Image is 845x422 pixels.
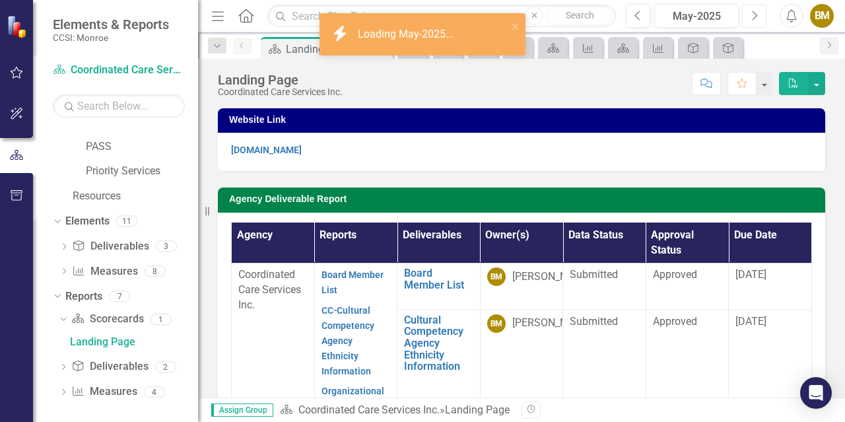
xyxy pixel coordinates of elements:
[53,32,169,43] small: CCSI: Monroe
[298,404,440,416] a: Coordinated Care Services Inc.
[735,315,766,328] span: [DATE]
[67,332,198,353] a: Landing Page
[155,361,176,372] div: 2
[229,115,819,125] h3: Website Link
[70,336,198,348] div: Landing Page
[570,315,618,328] span: Submitted
[358,27,457,42] div: Loading May-2025...
[397,264,481,310] td: Double-Click to Edit Right Click for Context Menu
[65,289,102,304] a: Reports
[563,310,646,407] td: Double-Click to Edit
[547,7,613,25] button: Search
[211,404,273,417] span: Assign Group
[566,10,594,20] span: Search
[72,264,137,279] a: Measures
[238,267,308,313] p: Coordinated Care Services Inc.
[6,15,30,38] img: ClearPoint Strategy
[280,403,512,418] div: »
[653,268,697,281] span: Approved
[218,73,343,87] div: Landing Page
[646,264,729,310] td: Double-Click to Edit
[646,310,729,407] td: Double-Click to Edit
[321,269,384,295] a: Board Member List
[229,194,819,204] h3: Agency Deliverable Report
[570,268,618,281] span: Submitted
[512,269,591,285] div: [PERSON_NAME]
[109,291,130,302] div: 7
[404,314,473,372] a: Cultural Competency Agency Ethnicity Information
[86,139,198,155] a: PASS
[810,4,834,28] button: BM
[71,359,148,374] a: Deliverables
[563,264,646,310] td: Double-Click to Edit
[800,377,832,409] div: Open Intercom Messenger
[404,267,473,291] a: Board Member List
[156,241,177,252] div: 3
[511,18,520,34] button: close
[145,265,166,277] div: 8
[231,145,302,155] a: [DOMAIN_NAME]
[286,41,389,57] div: Landing Page
[53,94,185,118] input: Search Below...
[735,268,766,281] span: [DATE]
[487,267,506,286] div: BM
[116,216,137,227] div: 11
[53,63,185,78] a: Coordinated Care Services Inc.
[321,386,384,411] a: Organizational Chart
[65,214,110,229] a: Elements
[397,310,481,407] td: Double-Click to Edit Right Click for Context Menu
[445,404,510,416] div: Landing Page
[653,315,697,328] span: Approved
[72,239,149,254] a: Deliverables
[73,189,198,204] a: Resources
[53,17,169,32] span: Elements & Reports
[512,316,591,331] div: [PERSON_NAME]
[144,386,165,398] div: 4
[71,384,137,400] a: Measures
[659,9,734,24] div: May-2025
[267,5,616,28] input: Search ClearPoint...
[218,87,343,97] div: Coordinated Care Services Inc.
[321,305,374,376] a: CC-Cultural Competency Agency Ethnicity Information
[487,314,506,333] div: BM
[71,312,143,327] a: Scorecards
[654,4,739,28] button: May-2025
[86,164,198,179] a: Priority Services
[151,314,172,325] div: 1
